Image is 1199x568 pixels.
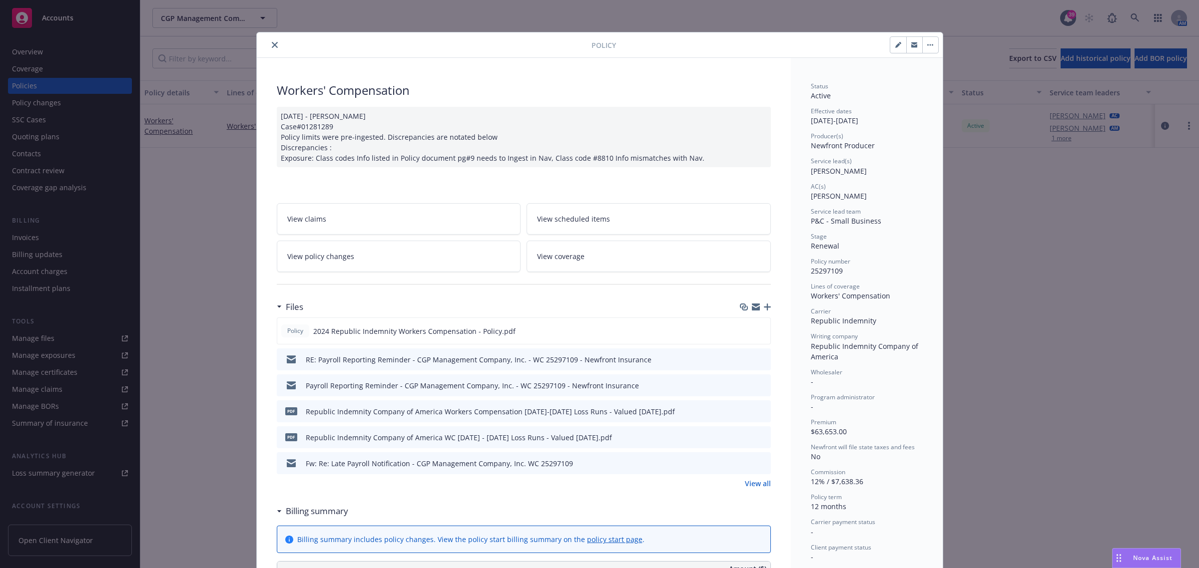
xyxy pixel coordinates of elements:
[811,232,827,241] span: Stage
[537,214,610,224] span: View scheduled items
[527,203,771,235] a: View scheduled items
[811,82,828,90] span: Status
[811,216,881,226] span: P&C - Small Business
[306,432,612,443] div: Republic Indemnity Company of America WC [DATE] - [DATE] Loss Runs - Valued [DATE].pdf
[742,406,750,417] button: download file
[811,527,813,537] span: -
[811,316,876,325] span: Republic Indemnity
[287,251,354,262] span: View policy changes
[811,182,826,191] span: AC(s)
[811,266,843,276] span: 25297109
[811,307,831,315] span: Carrier
[758,432,767,443] button: preview file
[811,477,863,486] span: 12% / $7,638.36
[313,326,516,336] span: 2024 Republic Indemnity Workers Compensation - Policy.pdf
[277,107,771,167] div: [DATE] - [PERSON_NAME] Case#01281289 Policy limits were pre-ingested. Discrepancies are notated b...
[1133,554,1173,562] span: Nova Assist
[285,433,297,441] span: pdf
[811,443,915,451] span: Newfront will file state taxes and fees
[587,535,642,544] a: policy start page
[742,354,750,365] button: download file
[811,368,842,376] span: Wholesaler
[277,300,303,313] div: Files
[811,543,871,552] span: Client payment status
[758,406,767,417] button: preview file
[811,402,813,411] span: -
[811,157,852,165] span: Service lead(s)
[811,241,839,251] span: Renewal
[811,191,867,201] span: [PERSON_NAME]
[758,354,767,365] button: preview file
[286,300,303,313] h3: Files
[811,91,831,100] span: Active
[306,458,573,469] div: Fw: Re: Late Payroll Notification - CGP Management Company, Inc. WC 25297109
[286,505,348,518] h3: Billing summary
[306,380,639,391] div: Payroll Reporting Reminder - CGP Management Company, Inc. - WC 25297109 - Newfront Insurance
[277,241,521,272] a: View policy changes
[811,552,813,562] span: -
[811,257,850,266] span: Policy number
[811,452,820,461] span: No
[306,406,675,417] div: Republic Indemnity Company of America Workers Compensation [DATE]-[DATE] Loss Runs - Valued [DATE...
[1112,548,1181,568] button: Nova Assist
[297,534,644,545] div: Billing summary includes policy changes. View the policy start billing summary on the .
[811,207,861,216] span: Service lead team
[758,458,767,469] button: preview file
[811,502,846,511] span: 12 months
[742,380,750,391] button: download file
[811,141,875,150] span: Newfront Producer
[537,251,585,262] span: View coverage
[277,203,521,235] a: View claims
[592,40,616,50] span: Policy
[811,341,920,361] span: Republic Indemnity Company of America
[269,39,281,51] button: close
[745,478,771,489] a: View all
[527,241,771,272] a: View coverage
[811,166,867,176] span: [PERSON_NAME]
[811,427,847,436] span: $63,653.00
[287,214,326,224] span: View claims
[811,518,875,526] span: Carrier payment status
[742,432,750,443] button: download file
[742,458,750,469] button: download file
[811,468,845,476] span: Commission
[277,505,348,518] div: Billing summary
[758,380,767,391] button: preview file
[811,107,923,126] div: [DATE] - [DATE]
[811,282,860,290] span: Lines of coverage
[811,418,836,426] span: Premium
[811,332,858,340] span: Writing company
[811,107,852,115] span: Effective dates
[811,132,843,140] span: Producer(s)
[811,493,842,501] span: Policy term
[1113,549,1125,568] div: Drag to move
[811,291,890,300] span: Workers' Compensation
[757,326,766,336] button: preview file
[741,326,749,336] button: download file
[811,393,875,401] span: Program administrator
[277,82,771,99] div: Workers' Compensation
[306,354,651,365] div: RE: Payroll Reporting Reminder - CGP Management Company, Inc. - WC 25297109 - Newfront Insurance
[285,407,297,415] span: pdf
[811,377,813,386] span: -
[285,326,305,335] span: Policy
